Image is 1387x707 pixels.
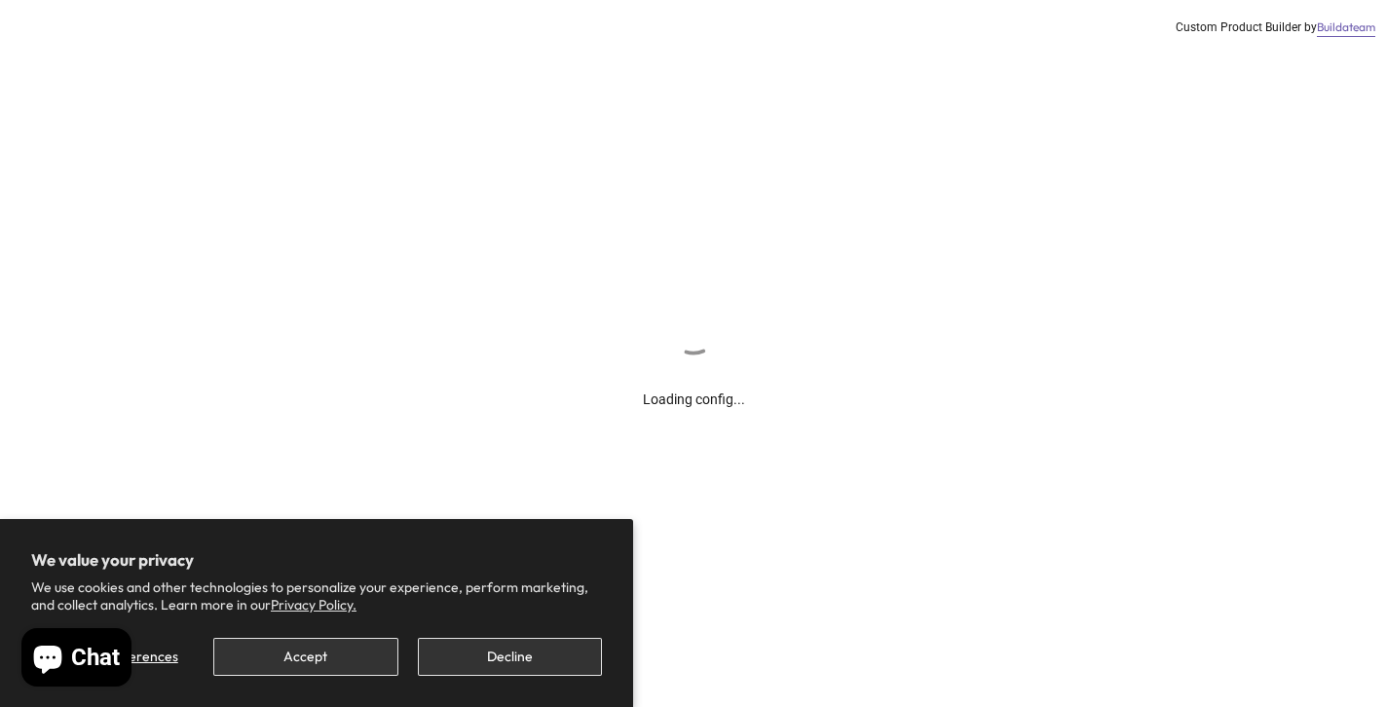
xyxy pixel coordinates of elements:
[271,596,356,614] a: Privacy Policy.
[643,359,745,410] div: Loading config...
[418,638,602,676] button: Decline
[1317,19,1375,36] a: Buildateam
[1176,19,1375,36] div: Custom Product Builder by
[31,578,602,614] p: We use cookies and other technologies to personalize your experience, perform marketing, and coll...
[16,628,137,691] inbox-online-store-chat: Shopify online store chat
[31,550,602,570] h2: We value your privacy
[213,638,397,676] button: Accept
